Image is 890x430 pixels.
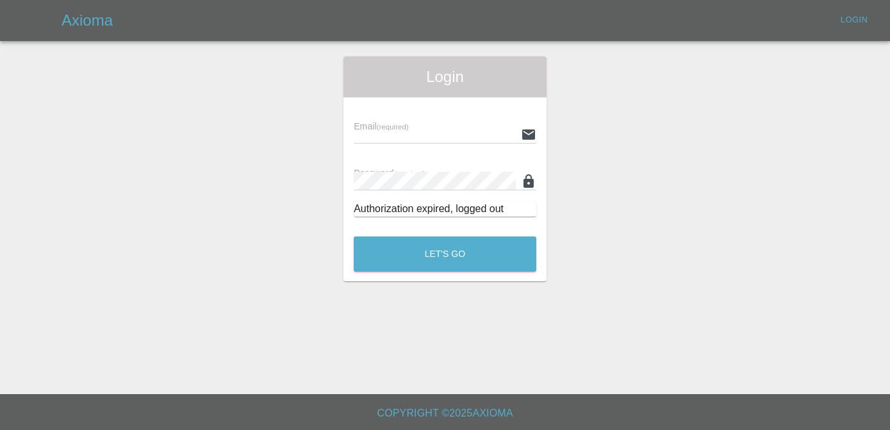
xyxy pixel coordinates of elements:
[354,121,408,131] span: Email
[354,201,536,217] div: Authorization expired, logged out
[354,168,425,178] span: Password
[354,236,536,272] button: Let's Go
[377,123,409,131] small: (required)
[834,10,875,30] a: Login
[10,404,880,422] h6: Copyright © 2025 Axioma
[394,170,426,178] small: (required)
[354,67,536,87] span: Login
[62,10,113,31] h5: Axioma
